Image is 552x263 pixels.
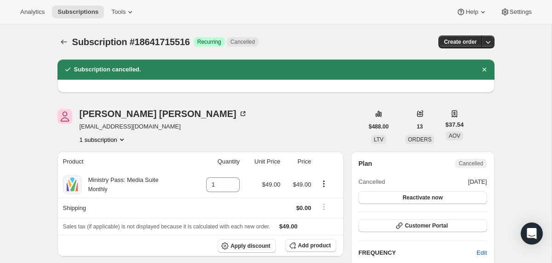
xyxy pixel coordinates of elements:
[242,152,283,172] th: Unit Price
[230,242,270,250] span: Apply discount
[57,8,98,16] span: Subscriptions
[358,177,385,187] span: Cancelled
[417,123,423,130] span: 13
[448,133,460,139] span: AOV
[63,223,270,230] span: Sales tax (if applicable) is not displayed because it is calculated with each new order.
[197,38,221,46] span: Recurring
[411,120,428,133] button: 13
[57,35,70,48] button: Subscriptions
[106,6,140,18] button: Tools
[405,222,448,229] span: Customer Portal
[15,6,50,18] button: Analytics
[80,109,247,118] div: [PERSON_NAME] [PERSON_NAME]
[74,65,141,74] h2: Subscription cancelled.
[81,175,159,194] div: Ministry Pass: Media Suite
[296,205,311,211] span: $0.00
[445,120,464,129] span: $37.54
[438,35,482,48] button: Create order
[111,8,126,16] span: Tools
[369,123,389,130] span: $488.00
[285,239,336,252] button: Add product
[478,63,491,76] button: Dismiss notification
[218,239,276,253] button: Apply discount
[358,219,487,232] button: Customer Portal
[495,6,537,18] button: Settings
[52,6,104,18] button: Subscriptions
[358,191,487,204] button: Reactivate now
[316,202,331,212] button: Shipping actions
[358,248,477,257] h2: FREQUENCY
[57,109,72,124] span: Tenille Johnson
[298,242,331,249] span: Add product
[510,8,532,16] span: Settings
[230,38,255,46] span: Cancelled
[459,160,483,167] span: Cancelled
[80,122,247,131] span: [EMAIL_ADDRESS][DOMAIN_NAME]
[363,120,394,133] button: $488.00
[444,38,477,46] span: Create order
[316,179,331,189] button: Product actions
[293,181,311,188] span: $49.00
[374,136,384,143] span: LTV
[521,222,543,245] div: Open Intercom Messenger
[402,194,443,201] span: Reactivate now
[57,152,192,172] th: Product
[63,175,81,194] img: product img
[451,6,493,18] button: Help
[466,8,478,16] span: Help
[408,136,431,143] span: ORDERS
[72,37,190,47] span: Subscription #18641715516
[471,245,492,260] button: Edit
[88,186,108,193] small: Monthly
[192,152,242,172] th: Quantity
[57,198,192,218] th: Shipping
[279,223,298,230] span: $49.00
[358,159,372,168] h2: Plan
[20,8,45,16] span: Analytics
[80,135,126,144] button: Product actions
[468,177,487,187] span: [DATE]
[477,248,487,257] span: Edit
[283,152,314,172] th: Price
[262,181,281,188] span: $49.00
